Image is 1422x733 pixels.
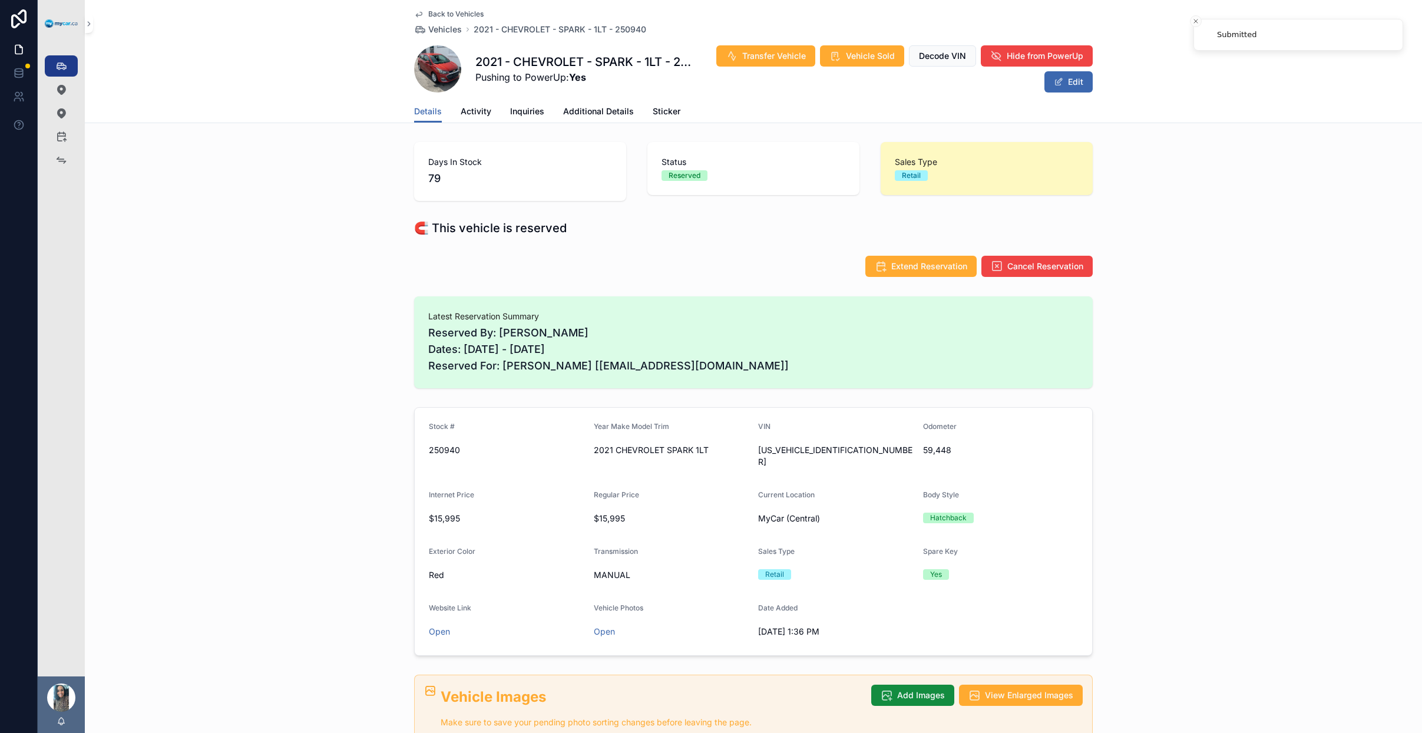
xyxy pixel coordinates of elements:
[428,325,1079,374] span: Reserved By: [PERSON_NAME] Dates: [DATE] - [DATE] Reserved For: [PERSON_NAME] [[EMAIL_ADDRESS][DO...
[510,101,544,124] a: Inquiries
[461,101,491,124] a: Activity
[758,547,795,556] span: Sales Type
[441,687,862,729] div: ## Vehicle Images Make sure to save your pending photo sorting changes before leaving the page.
[985,689,1073,701] span: View Enlarged Images
[414,9,484,19] a: Back to Vehicles
[38,47,85,186] div: scrollable content
[820,45,904,67] button: Vehicle Sold
[429,547,475,556] span: Exterior Color
[594,569,749,581] span: MANUAL
[919,50,966,62] span: Decode VIN
[1007,260,1083,272] span: Cancel Reservation
[414,24,462,35] a: Vehicles
[441,716,862,729] p: Make sure to save your pending photo sorting changes before leaving the page.
[594,603,643,612] span: Vehicle Photos
[891,260,967,272] span: Extend Reservation
[475,54,695,70] h1: 2021 - CHEVROLET - SPARK - 1LT - 250940
[569,71,586,83] strong: Yes
[1044,71,1093,93] button: Edit
[653,105,680,117] span: Sticker
[662,156,845,168] span: Status
[594,490,639,499] span: Regular Price
[716,45,815,67] button: Transfer Vehicle
[923,547,958,556] span: Spare Key
[414,101,442,123] a: Details
[428,311,1079,322] span: Latest Reservation Summary
[930,569,942,580] div: Yes
[902,170,921,181] div: Retail
[1217,29,1256,41] div: Submitted
[1190,15,1202,27] button: Close toast
[871,685,954,706] button: Add Images
[429,422,455,431] span: Stock #
[429,626,450,636] a: Open
[981,45,1093,67] button: Hide from PowerUp
[897,689,945,701] span: Add Images
[441,687,862,706] h2: Vehicle Images
[981,256,1093,277] button: Cancel Reservation
[742,50,806,62] span: Transfer Vehicle
[594,444,749,456] span: 2021 CHEVROLET SPARK 1LT
[758,490,815,499] span: Current Location
[594,547,638,556] span: Transmission
[1007,50,1083,62] span: Hide from PowerUp
[765,569,784,580] div: Retail
[895,156,1079,168] span: Sales Type
[428,170,612,187] span: 79
[414,105,442,117] span: Details
[594,513,749,524] span: $15,995
[923,490,959,499] span: Body Style
[429,444,584,456] span: 250940
[758,626,914,638] span: [DATE] 1:36 PM
[594,626,615,636] a: Open
[428,156,612,168] span: Days In Stock
[563,101,634,124] a: Additional Details
[510,105,544,117] span: Inquiries
[669,170,700,181] div: Reserved
[923,444,1079,456] span: 59,448
[429,513,584,524] span: $15,995
[653,101,680,124] a: Sticker
[758,513,820,524] span: MyCar (Central)
[846,50,895,62] span: Vehicle Sold
[474,24,646,35] a: 2021 - CHEVROLET - SPARK - 1LT - 250940
[461,105,491,117] span: Activity
[563,105,634,117] span: Additional Details
[475,70,695,84] span: Pushing to PowerUp:
[429,569,584,581] span: Red
[414,220,567,236] h1: 🧲 This vehicle is reserved
[758,603,798,612] span: Date Added
[428,24,462,35] span: Vehicles
[594,422,669,431] span: Year Make Model Trim
[865,256,977,277] button: Extend Reservation
[758,444,914,468] span: [US_VEHICLE_IDENTIFICATION_NUMBER]
[428,9,484,19] span: Back to Vehicles
[758,422,770,431] span: VIN
[429,490,474,499] span: Internet Price
[923,422,957,431] span: Odometer
[909,45,976,67] button: Decode VIN
[429,603,471,612] span: Website Link
[45,19,78,28] img: App logo
[959,685,1083,706] button: View Enlarged Images
[930,513,967,523] div: Hatchback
